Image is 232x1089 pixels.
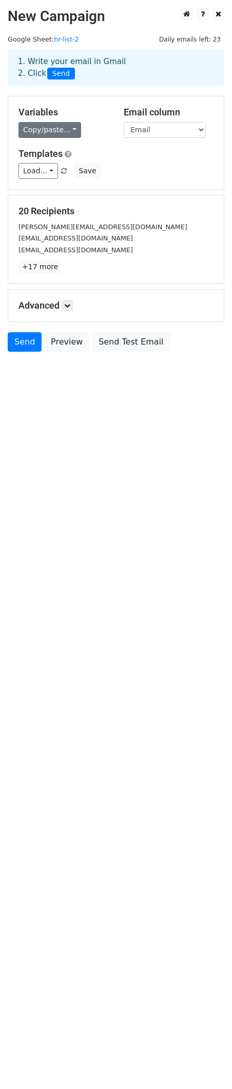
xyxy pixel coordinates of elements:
[18,206,214,217] h5: 20 Recipients
[18,300,214,311] h5: Advanced
[18,163,58,179] a: Load...
[47,68,75,80] span: Send
[10,56,222,79] div: 1. Write your email in Gmail 2. Click
[74,163,101,179] button: Save
[92,332,170,352] a: Send Test Email
[18,260,62,273] a: +17 more
[181,1040,232,1089] iframe: Chat Widget
[18,223,187,231] small: [PERSON_NAME][EMAIL_ADDRESS][DOMAIN_NAME]
[18,246,133,254] small: [EMAIL_ADDRESS][DOMAIN_NAME]
[18,148,63,159] a: Templates
[156,35,224,43] a: Daily emails left: 23
[8,35,79,43] small: Google Sheet:
[124,107,214,118] h5: Email column
[156,34,224,45] span: Daily emails left: 23
[8,332,42,352] a: Send
[8,8,224,25] h2: New Campaign
[54,35,79,43] a: hr-list-2
[18,234,133,242] small: [EMAIL_ADDRESS][DOMAIN_NAME]
[44,332,89,352] a: Preview
[18,107,108,118] h5: Variables
[18,122,81,138] a: Copy/paste...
